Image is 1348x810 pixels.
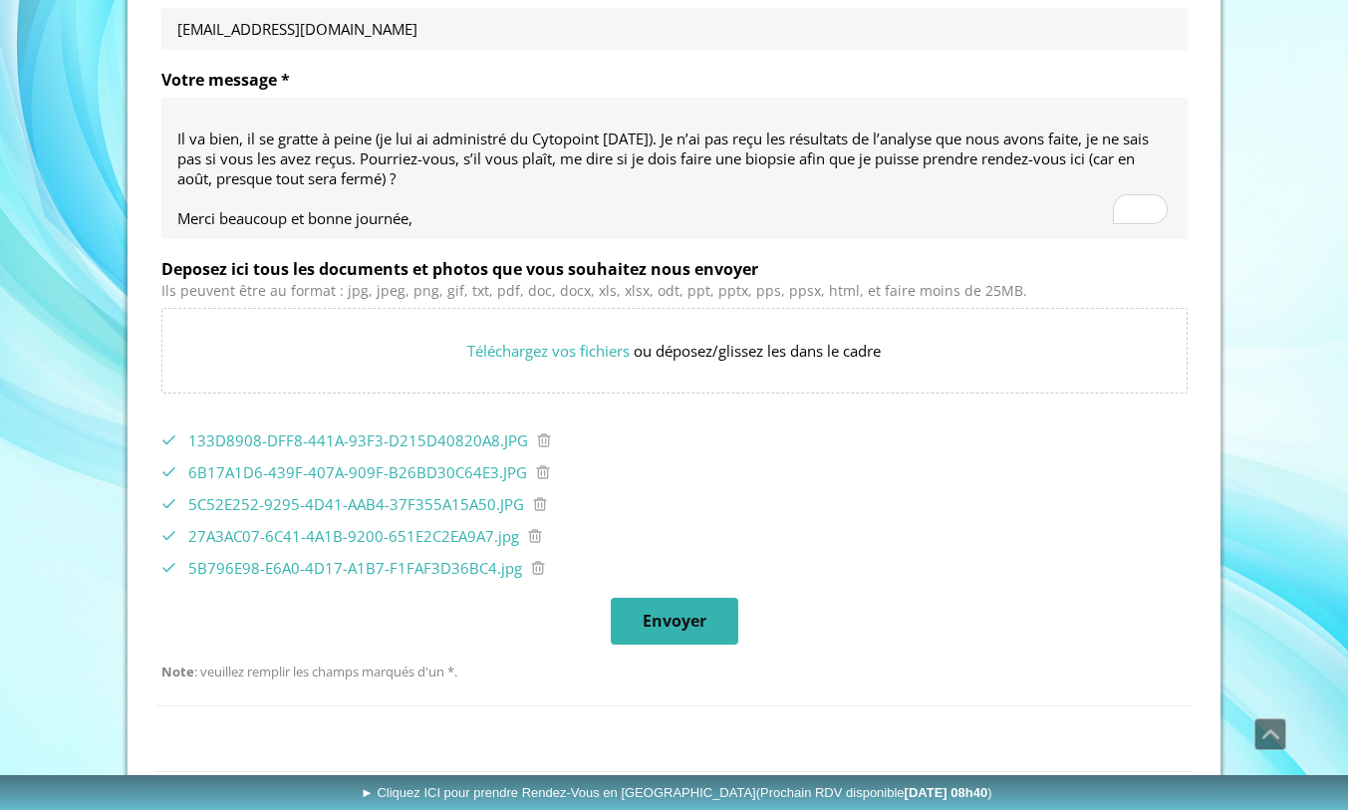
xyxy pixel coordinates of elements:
span: (Prochain RDV disponible ) [756,785,992,800]
label: Deposez ici tous les documents et photos que vous souhaitez nous envoyer [161,259,1188,279]
div: 5C52E252-9295-4D41-AAB4-37F355A15A50.JPG [188,494,524,514]
span: Défiler vers le haut [1255,719,1285,749]
a: Défiler vers le haut [1254,718,1286,750]
div: 5B796E98-E6A0-4D17-A1B7-F1FAF3D36BC4.jpg [188,558,522,578]
div: Ils peuvent être au format : jpg, jpeg, png, gif, txt, pdf, doc, docx, xls, xlsx, odt, ppt, pptx,... [161,283,1188,300]
strong: Note [161,663,194,680]
textarea: To enrich screen reader interactions, please activate Accessibility in Grammarly extension settings [177,109,1172,228]
span: ► Cliquez ICI pour prendre Rendez-Vous en [GEOGRAPHIC_DATA] [361,785,992,800]
button: Envoyer [611,598,738,645]
div: : veuillez remplir les champs marqués d'un *. [161,665,1188,680]
div: 6B17A1D6-439F-407A-909F-B26BD30C64E3.JPG [188,462,527,482]
span: Envoyer [643,611,706,632]
label: Votre message * [161,70,1188,90]
a: Plan du site [156,772,204,787]
div: 133D8908-DFF8-441A-93F3-D215D40820A8.JPG [188,430,528,450]
div: 27A3AC07-6C41-4A1B-9200-651E2C2EA9A7.jpg [188,526,519,546]
input: Votre Email * [177,19,1172,39]
b: [DATE] 08h40 [905,785,988,800]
